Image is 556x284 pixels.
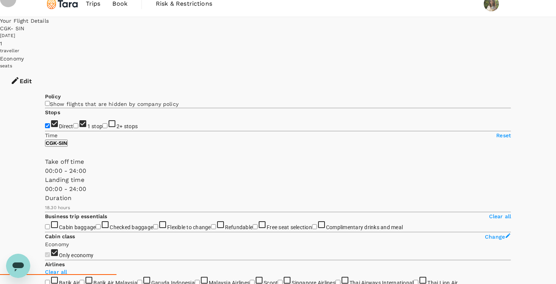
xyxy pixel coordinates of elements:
[46,140,67,146] p: CGK - SIN
[45,157,511,166] p: Take off time
[225,224,253,230] span: Refundable
[116,123,138,129] span: 2+ stops
[50,100,179,108] p: Show flights that are hidden by company policy
[45,93,511,100] p: Policy
[485,234,505,240] span: Change
[45,194,511,203] p: Duration
[45,109,60,115] strong: Stops
[103,123,107,128] input: 2+ stops
[496,132,511,139] p: Reset
[45,175,511,185] p: Landing time
[87,123,103,129] span: 1 stop
[167,224,211,230] span: Flexible to change
[59,252,93,258] span: Only economy
[45,132,58,139] p: Time
[253,224,258,229] input: Free seat selection
[312,224,317,229] input: Complimentary drinks and meal
[45,252,50,257] input: Only economy
[45,261,65,267] strong: Airlines
[489,213,511,220] p: Clear all
[153,224,158,229] input: Flexible to change
[45,224,50,229] input: Cabin baggage
[326,224,403,230] span: Complimentary drinks and meal
[6,254,30,278] iframe: Button to launch messaging window
[73,123,78,128] input: 1 stop
[45,268,511,276] p: Clear all
[45,233,75,239] strong: Cabin class
[110,224,153,230] span: Checked baggage
[96,224,101,229] input: Checked baggage
[45,123,50,128] input: Direct
[45,213,107,219] strong: Business trip essentials
[45,241,511,248] p: Economy
[45,185,86,192] span: 00:00 - 24:00
[211,224,216,229] input: Refundable
[45,205,70,210] span: 18.30 hours
[59,123,73,129] span: Direct
[59,224,96,230] span: Cabin baggage
[45,167,86,174] span: 00:00 - 24:00
[267,224,312,230] span: Free seat selection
